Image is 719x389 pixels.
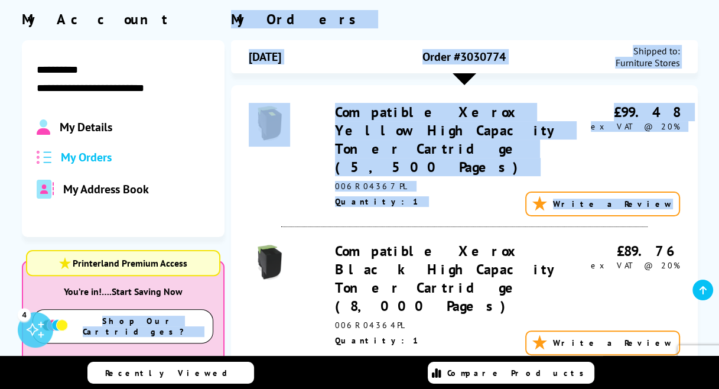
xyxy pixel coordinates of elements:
div: 006R04367PL [335,181,576,192]
span: Order #3030774 [422,49,506,64]
div: My Account [22,10,225,28]
div: My Orders [231,10,697,28]
div: 4 [18,308,31,321]
span: Recently Viewed [105,368,239,378]
span: Printerland Premium Access [73,257,187,269]
div: ex VAT @ 20% [576,121,679,132]
a: Shop Our Cartridges? [39,316,206,337]
img: Compatible Xerox Black High Capacity Toner Cartridge (8,000 Pages) [249,242,290,283]
div: 006R04364PL [335,320,576,330]
span: Write a Review [553,338,673,348]
a: Write a Review [525,330,680,355]
span: Quantity: 1 [335,196,420,207]
img: address-book-duotone-solid.svg [37,180,54,199]
span: Quantity: 1 [335,335,420,346]
span: Compare Products [447,368,590,378]
a: Recently Viewed [87,362,254,384]
span: My Details [60,119,112,135]
div: £89.76 [576,242,679,260]
div: You’re in!….Start Saving Now [23,286,223,297]
a: Compatible Xerox Black High Capacity Toner Cartridge (8,000 Pages) [335,242,562,315]
span: [DATE] [249,49,281,64]
div: £99.48 [576,103,679,121]
img: Compatible Xerox Yellow High Capacity Toner Cartridge (5,500 Pages) [249,103,290,144]
span: Furniture Stores [615,57,679,69]
img: Profile.svg [37,119,50,135]
span: Shop Our Cartridges? [74,316,203,337]
a: Compare Products [428,362,594,384]
span: Write a Review [553,199,673,209]
span: Shipped to: [615,45,679,57]
img: all-order.svg [37,151,52,164]
a: Write a Review [525,192,680,216]
span: My Address Book [63,181,149,197]
span: My Orders [61,150,112,165]
div: ex VAT @ 20% [576,260,679,271]
a: Compatible Xerox Yellow High Capacity Toner Cartridge (5,500 Pages) [335,103,562,176]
